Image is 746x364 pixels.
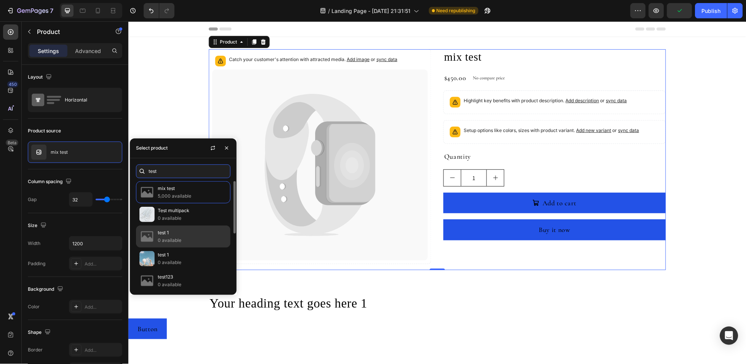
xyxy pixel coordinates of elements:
div: Product source [28,127,61,134]
button: decrement [315,148,333,165]
span: Need republishing [437,7,475,14]
h2: Your heading text goes here 1 [80,273,538,291]
div: Border [28,346,43,353]
p: 0 available [158,259,227,266]
div: Size [28,221,48,231]
input: Auto [69,237,122,250]
img: no-image [139,185,155,200]
span: or [471,76,499,82]
p: 7 [50,6,53,15]
div: Beta [6,140,18,146]
span: / [328,7,330,15]
span: or [483,106,511,112]
div: Shape [28,327,52,338]
div: Add... [85,304,120,311]
div: Publish [702,7,721,15]
img: collections [139,251,155,266]
p: test 1 [158,229,227,237]
div: Background [28,284,65,295]
div: Add to cart [414,176,448,188]
button: Add to cart [315,171,538,192]
p: Test multipack [158,207,227,214]
p: mix test [51,150,68,155]
button: Publish [695,3,727,18]
button: Buy it now [315,198,538,219]
p: 0 available [158,281,227,288]
span: Add description [437,76,471,82]
p: 0 available [158,214,227,222]
input: Search in Settings & Advanced [136,164,231,178]
span: or [241,35,269,41]
div: Layout [28,72,53,82]
img: no image transparent [31,145,46,160]
p: Setup options like colors, sizes with product variant. [335,105,511,113]
img: no-image [139,229,155,244]
div: Width [28,240,40,247]
img: collections [139,207,155,222]
span: Add new variant [448,106,483,112]
p: 5,000 available [158,192,227,200]
span: sync data [248,35,269,41]
p: mix test [158,185,227,192]
span: Landing Page - [DATE] 21:31:51 [332,7,411,15]
p: Highlight key benefits with product description. [335,76,499,83]
div: Add... [85,347,120,354]
div: Gap [28,196,37,203]
p: test 1 [158,251,227,259]
div: Open Intercom Messenger [720,327,738,345]
div: Horizontal [65,91,111,109]
div: Select product [136,145,168,151]
div: Undo/Redo [144,3,174,18]
p: 0 available [158,237,227,244]
div: Padding [28,260,45,267]
p: Button [9,302,29,314]
div: Buy it now [411,203,442,214]
p: test123 [158,273,227,281]
span: sync data [478,76,499,82]
div: 450 [7,81,18,87]
p: Settings [38,47,59,55]
p: Advanced [75,47,101,55]
div: Product [90,17,110,24]
h2: Your heading text goes here 2 [80,342,538,360]
button: 7 [3,3,57,18]
p: Product [37,27,102,36]
div: Quantity [315,129,538,142]
span: Add image [218,35,241,41]
span: sync data [490,106,511,112]
div: $450.00 [315,50,339,63]
img: no-image [139,273,155,288]
div: Color [28,303,40,310]
p: No compare price [345,54,377,59]
input: quantity [333,148,359,165]
h2: mix test [315,28,538,44]
div: Column spacing [28,177,73,187]
button: increment [359,148,376,165]
div: Add... [85,261,120,267]
input: Auto [69,193,92,206]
